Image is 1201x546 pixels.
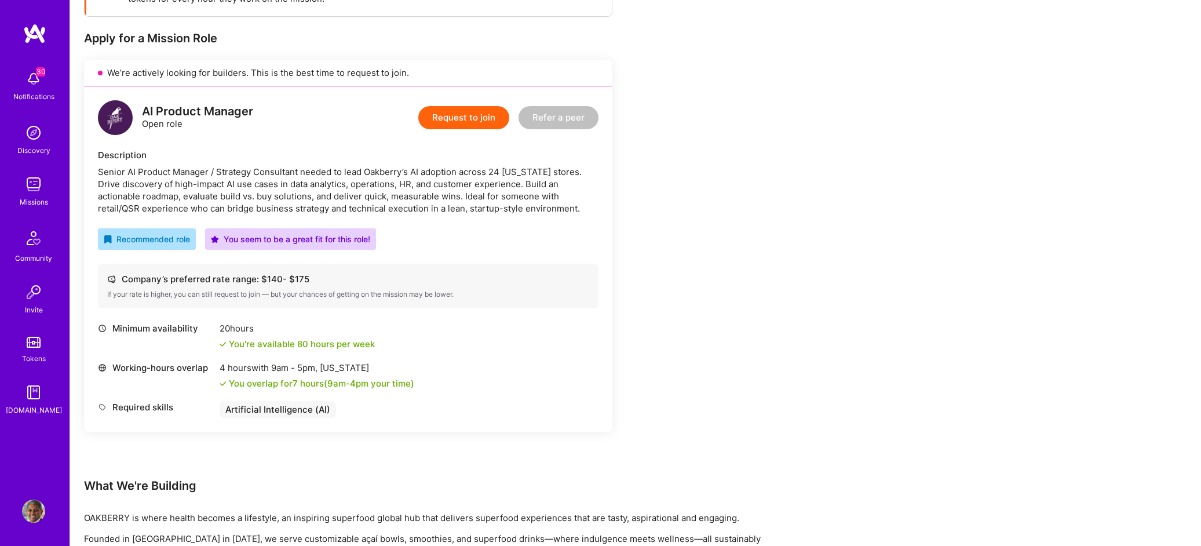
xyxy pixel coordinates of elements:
div: Artificial Intelligence (AI) [220,401,336,418]
div: Working-hours overlap [98,362,214,374]
div: Community [15,252,52,264]
div: Notifications [13,90,54,103]
div: AI Product Manager [142,105,253,118]
a: User Avatar [19,500,48,523]
img: guide book [22,381,45,404]
div: You overlap for 7 hours ( your time) [229,377,414,390]
img: Invite [22,281,45,304]
div: Tokens [22,352,46,365]
button: Request to join [418,106,509,129]
span: 30 [36,67,45,77]
i: icon Check [220,380,227,387]
div: You're available 80 hours per week [220,338,375,350]
div: 4 hours with [US_STATE] [220,362,414,374]
div: Company’s preferred rate range: $ 140 - $ 175 [107,273,589,285]
img: bell [22,67,45,90]
div: Open role [142,105,253,130]
div: You seem to be a great fit for this role! [211,233,370,245]
div: Invite [25,304,43,316]
i: icon RecommendedBadge [104,235,112,243]
i: icon Clock [98,324,107,333]
div: 20 hours [220,322,375,334]
div: Discovery [17,144,50,156]
span: 9am - 5pm , [269,362,320,373]
img: teamwork [22,173,45,196]
img: logo [98,100,133,135]
img: logo [23,23,46,44]
i: icon Check [220,341,227,348]
img: Community [20,224,48,252]
div: [DOMAIN_NAME] [6,404,62,416]
span: 9am - 4pm [327,378,368,389]
div: If your rate is higher, you can still request to join — but your chances of getting on the missio... [107,290,589,299]
i: icon Cash [107,275,116,283]
div: Minimum availability [98,322,214,334]
i: icon PurpleStar [211,235,219,243]
div: Apply for a Mission Role [84,31,612,46]
img: User Avatar [22,500,45,523]
div: Senior AI Product Manager / Strategy Consultant needed to lead Oakberry’s AI adoption across 24 [... [98,166,598,214]
img: discovery [22,121,45,144]
div: Recommended role [104,233,190,245]
div: What We're Building [84,478,779,493]
div: Required skills [98,401,214,413]
div: Description [98,149,598,161]
i: icon World [98,363,107,372]
i: icon Tag [98,403,107,412]
p: OAKBERRY is where health becomes a lifestyle, an inspiring superfood global hub that delivers sup... [84,512,779,524]
div: Missions [20,196,48,208]
button: Refer a peer [519,106,598,129]
div: We’re actively looking for builders. This is the best time to request to join. [84,60,612,86]
img: tokens [27,337,41,348]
